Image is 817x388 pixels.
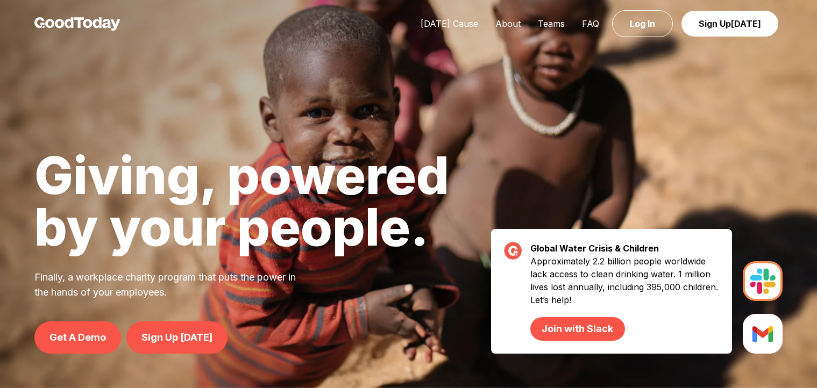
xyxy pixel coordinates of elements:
[34,270,310,300] p: Finally, a workplace charity program that puts the power in the hands of your employees.
[529,18,573,29] a: Teams
[487,18,529,29] a: About
[612,10,673,37] a: Log In
[731,18,761,29] span: [DATE]
[412,18,487,29] a: [DATE] Cause
[126,321,228,354] a: Sign Up [DATE]
[530,317,624,341] a: Join with Slack
[743,261,783,301] img: Slack
[530,243,659,254] strong: Global Water Crisis & Children
[34,17,120,31] img: GoodToday
[681,11,778,37] a: Sign Up[DATE]
[743,314,783,354] img: Slack
[530,255,719,341] p: Approximately 2.2 billion people worldwide lack access to clean drinking water. 1 million lives l...
[573,18,608,29] a: FAQ
[34,149,449,253] h1: Giving, powered by your people.
[34,321,121,354] a: Get A Demo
